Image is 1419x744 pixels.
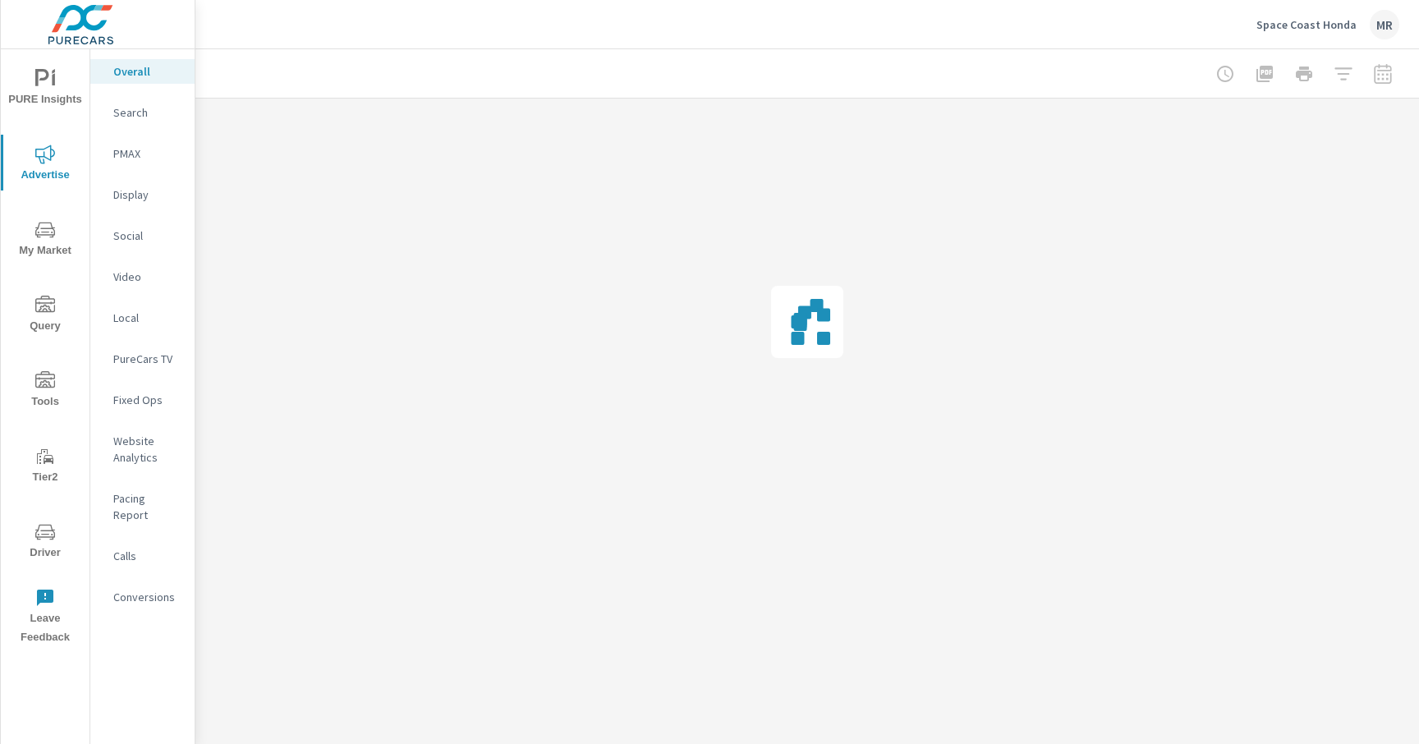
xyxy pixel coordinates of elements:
[1256,17,1357,32] p: Space Coast Honda
[90,429,195,470] div: Website Analytics
[6,69,85,109] span: PURE Insights
[90,264,195,289] div: Video
[90,223,195,248] div: Social
[113,548,181,564] p: Calls
[113,433,181,466] p: Website Analytics
[6,447,85,487] span: Tier2
[1,49,90,654] div: nav menu
[113,310,181,326] p: Local
[6,522,85,563] span: Driver
[113,145,181,162] p: PMAX
[1370,10,1399,39] div: MR
[90,585,195,609] div: Conversions
[90,347,195,371] div: PureCars TV
[6,145,85,185] span: Advertise
[113,351,181,367] p: PureCars TV
[90,388,195,412] div: Fixed Ops
[90,305,195,330] div: Local
[113,104,181,121] p: Search
[90,59,195,84] div: Overall
[90,100,195,125] div: Search
[113,589,181,605] p: Conversions
[113,186,181,203] p: Display
[90,544,195,568] div: Calls
[90,182,195,207] div: Display
[113,490,181,523] p: Pacing Report
[6,296,85,336] span: Query
[113,269,181,285] p: Video
[6,220,85,260] span: My Market
[113,63,181,80] p: Overall
[90,486,195,527] div: Pacing Report
[113,392,181,408] p: Fixed Ops
[6,588,85,647] span: Leave Feedback
[113,227,181,244] p: Social
[6,371,85,411] span: Tools
[90,141,195,166] div: PMAX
